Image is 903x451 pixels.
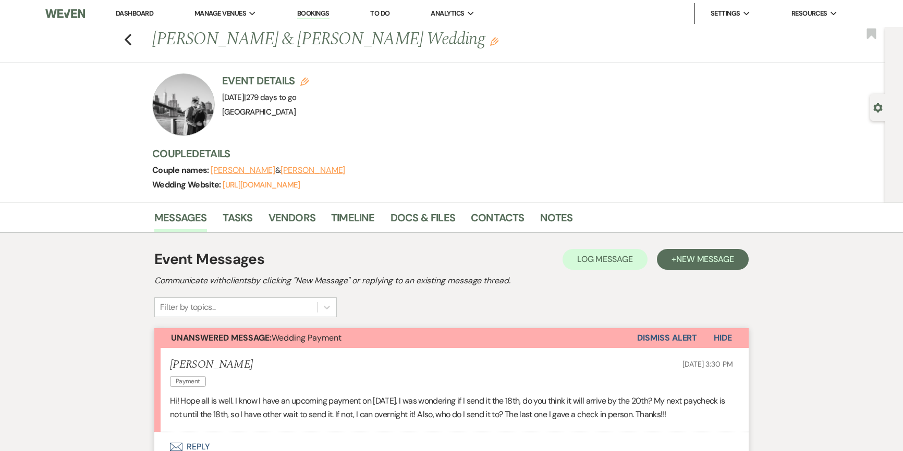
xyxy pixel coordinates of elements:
[170,394,733,421] p: Hi! Hope all is well. I know I have an upcoming payment on [DATE]. I was wondering if I send it t...
[154,274,749,287] h2: Communicate with clients by clicking "New Message" or replying to an existing message thread.
[391,209,455,232] a: Docs & Files
[244,92,296,103] span: |
[152,179,223,190] span: Wedding Website:
[370,9,389,18] a: To Do
[160,301,216,314] div: Filter by topics...
[222,73,309,88] h3: Event Details
[682,359,733,369] span: [DATE] 3:30 PM
[170,376,206,387] span: Payment
[471,209,524,232] a: Contacts
[791,8,827,19] span: Resources
[152,165,211,176] span: Couple names:
[246,92,297,103] span: 279 days to go
[194,8,246,19] span: Manage Venues
[676,254,734,265] span: New Message
[280,166,345,174] button: [PERSON_NAME]
[45,3,85,24] img: Weven Logo
[222,107,296,117] span: [GEOGRAPHIC_DATA]
[431,8,464,19] span: Analytics
[211,165,345,176] span: &
[223,209,253,232] a: Tasks
[637,328,697,348] button: Dismiss Alert
[331,209,375,232] a: Timeline
[152,27,619,52] h1: [PERSON_NAME] & [PERSON_NAME] Wedding
[697,328,749,348] button: Hide
[171,332,341,343] span: Wedding Payment
[577,254,633,265] span: Log Message
[657,249,749,270] button: +New Message
[171,332,272,343] strong: Unanswered Message:
[711,8,740,19] span: Settings
[540,209,573,232] a: Notes
[297,9,330,19] a: Bookings
[154,209,207,232] a: Messages
[211,166,275,174] button: [PERSON_NAME]
[873,102,883,112] button: Open lead details
[490,36,498,46] button: Edit
[116,9,153,18] a: Dashboard
[154,328,637,348] button: Unanswered Message:Wedding Payment
[223,180,300,190] a: [URL][DOMAIN_NAME]
[563,249,648,270] button: Log Message
[154,248,264,270] h1: Event Messages
[170,358,253,371] h5: [PERSON_NAME]
[152,146,736,161] h3: Couple Details
[714,332,732,343] span: Hide
[222,92,297,103] span: [DATE]
[269,209,315,232] a: Vendors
